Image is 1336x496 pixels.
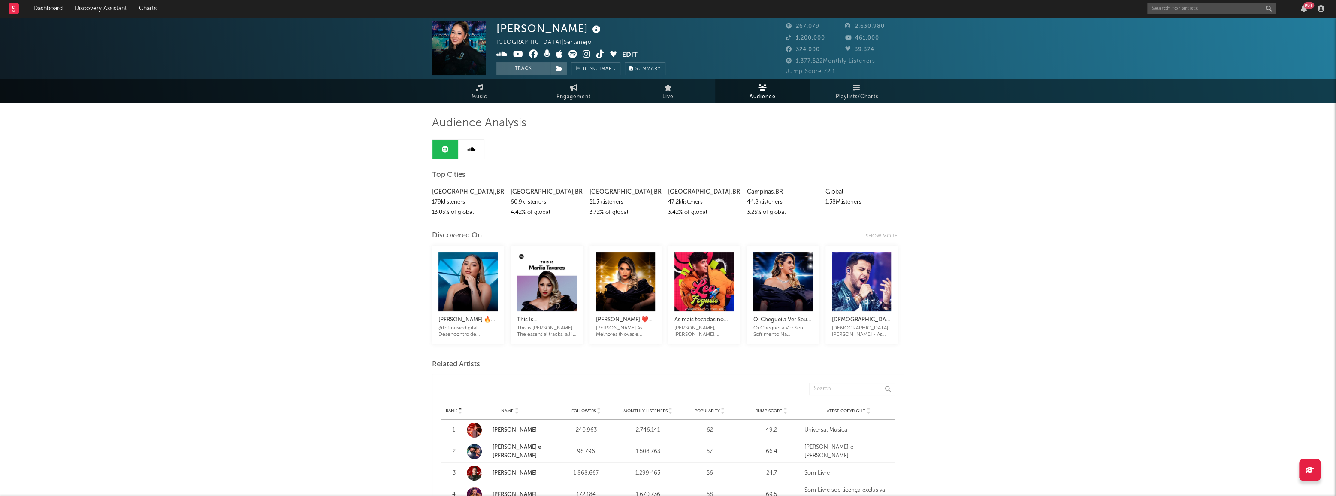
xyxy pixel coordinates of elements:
[753,306,812,338] a: Oi Cheguei a Ver Seu Sofrimento Na Mensagem | Eu Virei Dono Desse Chip Essa Semana |[PERSON_NAME]...
[825,187,898,197] div: Global
[619,469,677,478] div: 1.299.463
[756,408,782,414] span: Jump Score
[866,231,904,241] div: Show more
[825,408,865,414] span: Latest Copyright
[786,47,820,52] span: 324.000
[511,207,583,218] div: 4.42 % of global
[715,79,810,103] a: Audience
[432,231,482,241] div: Discovered On
[674,315,734,325] div: As mais tocadas no spotify 2025 | Só os Sucessos do Momento
[668,207,740,218] div: 3.42 % of global
[1303,2,1314,9] div: 99 +
[556,92,591,102] span: Engagement
[571,408,596,414] span: Followers
[517,325,576,338] div: This is [PERSON_NAME]. The essential tracks, all in one playlist.
[596,306,655,338] a: [PERSON_NAME] ❤️ Só As Melhores (Novas e Antigas)[PERSON_NAME] As Melhores (Novas e Antigas), suc...
[743,426,800,435] div: 49.2
[496,21,603,36] div: [PERSON_NAME]
[1301,5,1307,12] button: 99+
[786,24,819,29] span: 267.079
[496,37,602,48] div: [GEOGRAPHIC_DATA] | Sertanejo
[747,187,819,197] div: Campinas , BR
[681,469,738,478] div: 56
[622,50,638,61] button: Edit
[662,92,674,102] span: Live
[517,306,576,338] a: This Is [PERSON_NAME]This is [PERSON_NAME]. The essential tracks, all in one playlist.
[621,79,715,103] a: Live
[432,187,504,197] div: [GEOGRAPHIC_DATA] , BR
[623,408,668,414] span: Monthly Listeners
[635,67,661,71] span: Summary
[496,62,550,75] button: Track
[589,197,662,207] div: 51.3k listeners
[832,306,891,338] a: [DEMOGRAPHIC_DATA][PERSON_NAME] - As Melhores (Novas e Antigas)[DEMOGRAPHIC_DATA][PERSON_NAME] - ...
[786,58,875,64] span: 1.377.522 Monthly Listeners
[743,469,800,478] div: 24.7
[493,470,537,476] a: [PERSON_NAME]
[668,187,740,197] div: [GEOGRAPHIC_DATA] , BR
[750,92,776,102] span: Audience
[825,197,898,207] div: 1.38M listeners
[438,315,498,325] div: [PERSON_NAME] 🔥 Lançamentos 2025 HISTÓRIAS SECRETAS
[747,207,819,218] div: 3.25 % of global
[432,79,526,103] a: Music
[526,79,621,103] a: Engagement
[445,469,462,478] div: 3
[1147,3,1276,14] input: Search for artists
[619,426,677,435] div: 2.746.141
[432,118,526,128] span: Audience Analysis
[836,92,878,102] span: Playlists/Charts
[583,64,616,74] span: Benchmark
[557,469,615,478] div: 1.868.667
[753,325,812,338] div: Oi Cheguei a Ver Seu Sofrimento Na Mensagem | Eu Virei Dona Desse Chip Essa Semana | [PERSON_NAME...
[804,426,891,435] div: Universal Musica
[845,47,874,52] span: 39.374
[501,408,514,414] span: Name
[467,443,553,460] a: [PERSON_NAME] e [PERSON_NAME]
[681,426,738,435] div: 62
[832,315,891,325] div: [DEMOGRAPHIC_DATA][PERSON_NAME] - As Melhores (Novas e Antigas)
[804,443,891,460] div: [PERSON_NAME] e [PERSON_NAME]
[511,187,583,197] div: [GEOGRAPHIC_DATA] , BR
[472,92,487,102] span: Music
[432,197,504,207] div: 179k listeners
[786,69,835,74] span: Jump Score: 72.1
[557,426,615,435] div: 240.963
[845,24,885,29] span: 2.630.980
[445,426,462,435] div: 1
[832,325,891,338] div: [DEMOGRAPHIC_DATA][PERSON_NAME] - As Melhores (Novas e Antigas)
[517,315,576,325] div: This Is [PERSON_NAME]
[432,359,480,370] span: Related Artists
[596,325,655,338] div: [PERSON_NAME] As Melhores (Novas e Antigas), sucessos [PERSON_NAME], [PERSON_NAME], [PERSON_NAME]...
[674,325,734,338] div: [PERSON_NAME], [PERSON_NAME], [PERSON_NAME], [PERSON_NAME], [PERSON_NAME], [PERSON_NAME], [PERSON...
[589,207,662,218] div: 3.72 % of global
[681,447,738,456] div: 57
[625,62,665,75] button: Summary
[596,315,655,325] div: [PERSON_NAME] ❤️ Só As Melhores (Novas e Antigas)
[467,423,553,438] a: [PERSON_NAME]
[845,35,879,41] span: 461.000
[557,447,615,456] div: 98.796
[438,306,498,338] a: [PERSON_NAME] 🔥 Lançamentos 2025 HISTÓRIAS SECRETAS@thfmusicdigital Desencontro de Mensagens/Pala...
[809,383,895,395] input: Search...
[810,79,904,103] a: Playlists/Charts
[467,466,553,481] a: [PERSON_NAME]
[445,447,462,456] div: 2
[432,207,504,218] div: 13.03 % of global
[438,325,498,338] div: @thfmusicdigital Desencontro de Mensagens/Palavras de Perdão/ Buquê de Espinhos / Logo eu, [PERSO...
[786,35,825,41] span: 1.200.000
[493,427,537,433] a: [PERSON_NAME]
[446,408,457,414] span: Rank
[695,408,720,414] span: Popularity
[668,197,740,207] div: 47.2k listeners
[743,447,800,456] div: 66.4
[493,444,541,459] a: [PERSON_NAME] e [PERSON_NAME]
[747,197,819,207] div: 44.8k listeners
[571,62,620,75] a: Benchmark
[432,170,465,180] span: Top Cities
[753,315,812,325] div: Oi Cheguei a Ver Seu Sofrimento Na Mensagem | Eu Virei Dono Desse Chip Essa Semana |[PERSON_NAME]
[619,447,677,456] div: 1.508.763
[589,187,662,197] div: [GEOGRAPHIC_DATA] , BR
[804,469,891,478] div: Som Livre
[674,306,734,338] a: As mais tocadas no spotify 2025 | Só os Sucessos do Momento[PERSON_NAME], [PERSON_NAME], [PERSON_...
